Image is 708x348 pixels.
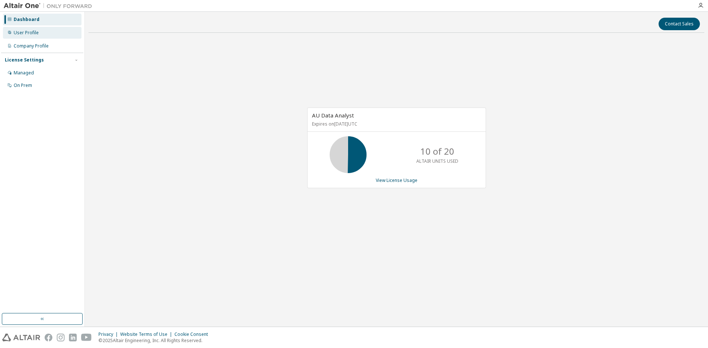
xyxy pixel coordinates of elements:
[14,70,34,76] div: Managed
[120,331,174,337] div: Website Terms of Use
[14,17,39,22] div: Dashboard
[5,57,44,63] div: License Settings
[14,30,39,36] div: User Profile
[2,334,40,341] img: altair_logo.svg
[420,145,454,158] p: 10 of 20
[376,177,417,183] a: View License Usage
[57,334,65,341] img: instagram.svg
[69,334,77,341] img: linkedin.svg
[81,334,92,341] img: youtube.svg
[45,334,52,341] img: facebook.svg
[4,2,96,10] img: Altair One
[659,18,700,30] button: Contact Sales
[312,112,354,119] span: AU Data Analyst
[312,121,479,127] p: Expires on [DATE] UTC
[174,331,212,337] div: Cookie Consent
[98,337,212,344] p: © 2025 Altair Engineering, Inc. All Rights Reserved.
[14,43,49,49] div: Company Profile
[14,82,32,88] div: On Prem
[98,331,120,337] div: Privacy
[416,158,458,164] p: ALTAIR UNITS USED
